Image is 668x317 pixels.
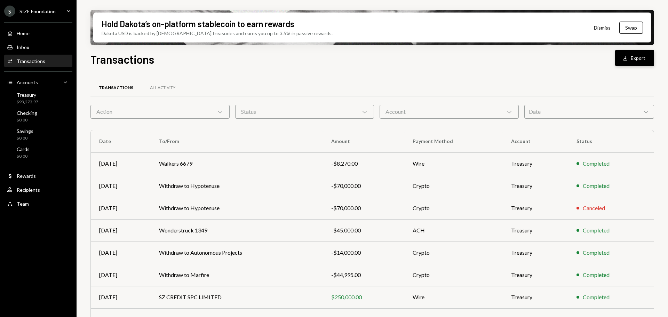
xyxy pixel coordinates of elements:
div: Home [17,30,30,36]
div: [DATE] [99,248,142,257]
td: Treasury [503,219,568,241]
td: Wonderstruck 1349 [151,219,323,241]
div: Dakota USD is backed by [DEMOGRAPHIC_DATA] treasuries and earns you up to 3.5% in passive rewards. [102,30,333,37]
a: Treasury$93,273.97 [4,90,72,106]
div: -$44,995.00 [331,271,396,279]
div: Action [90,105,230,119]
div: Accounts [17,79,38,85]
div: $250,000.00 [331,293,396,301]
div: Cards [17,146,30,152]
div: Checking [17,110,37,116]
td: Treasury [503,175,568,197]
button: Swap [619,22,643,34]
div: -$70,000.00 [331,204,396,212]
div: $0.00 [17,153,30,159]
div: Inbox [17,44,29,50]
th: Date [91,130,151,152]
a: All Activity [142,79,184,97]
th: Status [568,130,654,152]
div: -$45,000.00 [331,226,396,235]
td: Withdraw to Marfire [151,264,323,286]
div: Completed [583,159,610,168]
td: Treasury [503,241,568,264]
div: Savings [17,128,33,134]
a: Recipients [4,183,72,196]
a: Team [4,197,72,210]
th: Amount [323,130,404,152]
div: SIZE Foundation [19,8,56,14]
div: [DATE] [99,293,142,301]
a: Inbox [4,41,72,53]
button: Export [615,50,654,66]
div: S [4,6,15,17]
a: Rewards [4,169,72,182]
div: Completed [583,271,610,279]
a: Accounts [4,76,72,88]
div: [DATE] [99,182,142,190]
a: Cards$0.00 [4,144,72,161]
td: Treasury [503,264,568,286]
th: Account [503,130,568,152]
div: Hold Dakota’s on-platform stablecoin to earn rewards [102,18,294,30]
td: Withdraw to Hypotenuse [151,175,323,197]
td: Treasury [503,286,568,308]
div: Account [380,105,519,119]
td: Treasury [503,152,568,175]
div: $0.00 [17,117,37,123]
td: Withdraw to Hypotenuse [151,197,323,219]
div: [DATE] [99,226,142,235]
a: Transactions [4,55,72,67]
div: Completed [583,293,610,301]
h1: Transactions [90,52,154,66]
div: -$70,000.00 [331,182,396,190]
div: Treasury [17,92,38,98]
div: Completed [583,248,610,257]
div: Transactions [17,58,45,64]
div: [DATE] [99,159,142,168]
a: Transactions [90,79,142,97]
div: Completed [583,182,610,190]
td: Crypto [404,241,503,264]
div: Status [235,105,374,119]
a: Savings$0.00 [4,126,72,143]
div: -$14,000.00 [331,248,396,257]
div: [DATE] [99,204,142,212]
div: $93,273.97 [17,99,38,105]
th: Payment Method [404,130,503,152]
td: Walkers 6679 [151,152,323,175]
div: Rewards [17,173,36,179]
div: [DATE] [99,271,142,279]
td: Withdraw to Autonomous Projects [151,241,323,264]
td: ACH [404,219,503,241]
td: Crypto [404,175,503,197]
td: Treasury [503,197,568,219]
div: Canceled [583,204,605,212]
div: Date [524,105,654,119]
div: -$8,270.00 [331,159,396,168]
div: All Activity [150,85,175,91]
td: Wire [404,286,503,308]
td: Wire [404,152,503,175]
td: SZ CREDIT SPC LIMITED [151,286,323,308]
td: Crypto [404,264,503,286]
div: $0.00 [17,135,33,141]
div: Team [17,201,29,207]
div: Completed [583,226,610,235]
a: Home [4,27,72,39]
div: Recipients [17,187,40,193]
button: Dismiss [585,19,619,36]
div: Transactions [99,85,133,91]
th: To/From [151,130,323,152]
td: Crypto [404,197,503,219]
a: Checking$0.00 [4,108,72,125]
